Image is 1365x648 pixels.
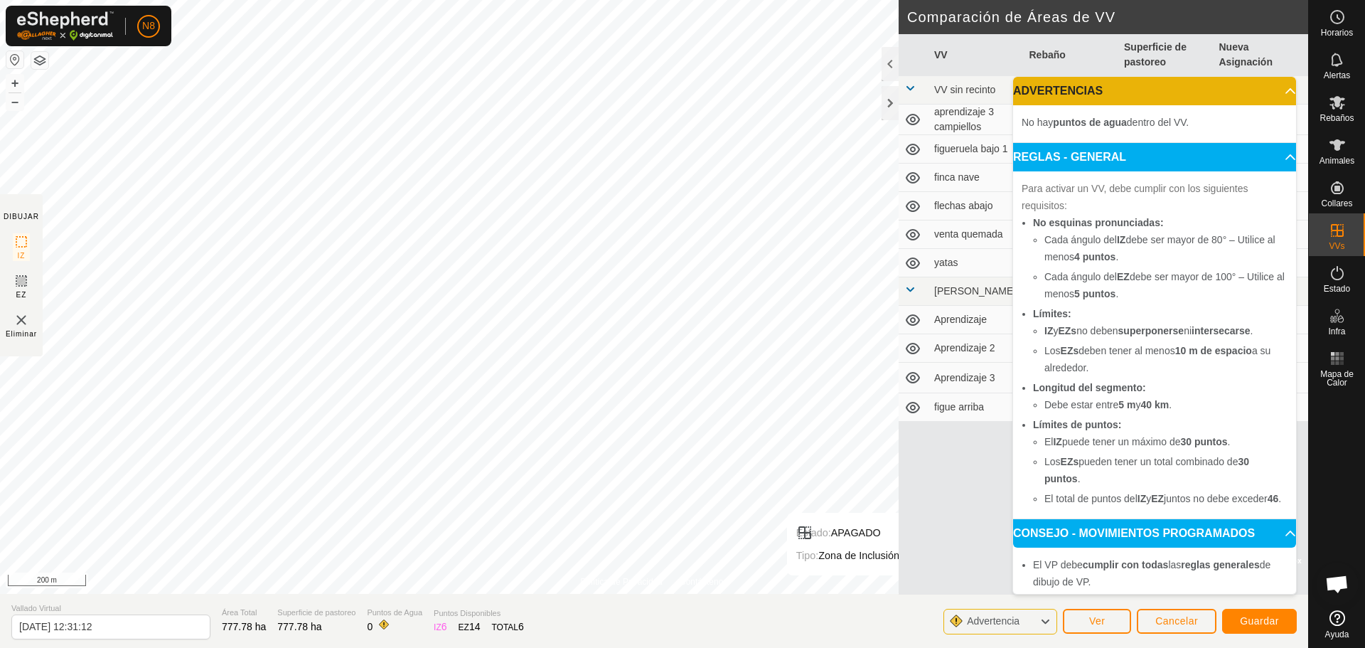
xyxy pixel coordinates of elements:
[1044,453,1288,487] li: Los pueden tener un total combinado de .
[1033,382,1146,393] b: Longitud del segmento:
[1074,251,1115,262] b: 4 puntos
[1044,433,1288,450] li: El puede tener un máximo de .
[1044,268,1288,302] li: Cada ángulo del debe ser mayor de 100° – Utilice al menos .
[1324,71,1350,80] span: Alertas
[1044,325,1053,336] b: IZ
[1044,396,1288,413] li: Debe estar entre y .
[1053,117,1126,128] b: puntos de agua
[1214,34,1309,76] th: Nueva Asignación
[1044,342,1288,376] li: Los deben tener al menos a su alrededor.
[1155,615,1198,627] span: Cancelar
[367,621,373,632] span: 0
[1063,609,1131,634] button: Ver
[31,52,48,69] button: Capas del Mapa
[6,51,23,68] button: Restablecer Mapa
[6,93,23,110] button: –
[434,620,446,634] div: IZ
[581,575,663,588] a: Política de Privacidad
[4,211,39,222] div: DIBUJAR
[928,393,1024,422] td: figue arriba
[1013,85,1103,97] span: ADVERTENCIAS
[1180,436,1227,447] b: 30 puntos
[928,34,1024,76] th: VV
[277,607,355,619] span: Superficie de pastoreo
[928,135,1024,164] td: figueruela bajo 1
[1137,609,1216,634] button: Cancelar
[928,363,1024,393] td: Aprendizaje 3
[1151,493,1164,504] b: EZ
[1033,217,1164,228] b: No esquinas pronunciadas:
[796,524,899,541] div: APAGADO
[1321,28,1353,37] span: Horarios
[1118,399,1135,410] b: 5 m
[928,334,1024,363] td: Aprendizaje 2
[11,602,210,615] span: Vallado Virtual
[1013,171,1296,519] p-accordion-content: REGLAS - GENERAL
[1013,152,1126,163] span: REGLAS - GENERAL
[1058,325,1076,336] b: EZs
[1033,593,1288,610] li: El VP puede colocarse .
[928,105,1024,135] td: aprendizaje 3 campiellos
[18,250,26,261] span: IZ
[1089,615,1106,627] span: Ver
[928,164,1024,192] td: finca nave
[1309,605,1365,644] a: Ayuda
[1061,456,1079,467] b: EZs
[1140,399,1169,410] b: 40 km
[928,221,1024,249] td: venta quemada
[1319,156,1354,165] span: Animales
[928,306,1024,334] td: Aprendizaje
[1117,271,1130,282] b: EZ
[928,192,1024,221] td: flechas abajo
[1033,556,1288,590] li: El VP debe las de dibujo de VP.
[1074,288,1115,299] b: 5 puntos
[1013,105,1296,142] p-accordion-content: ADVERTENCIAS
[17,11,114,41] img: Logo Gallagher
[1268,493,1279,504] b: 46
[796,550,818,561] label: Tipo:
[1137,493,1146,504] b: IZ
[934,84,995,95] span: VV sin recinto
[222,607,266,619] span: Área Total
[1316,563,1359,605] div: Chat abierto
[1324,285,1350,293] span: Estado
[491,620,523,634] div: TOTAL
[1192,325,1251,336] b: intersecarse
[1222,609,1297,634] button: Guardar
[907,9,1308,26] h2: Comparación de Áreas de VV
[1118,325,1184,336] b: superponerse
[6,329,37,339] span: Eliminar
[1321,199,1352,208] span: Collares
[928,249,1024,277] td: yatas
[16,290,27,300] span: EZ
[222,621,266,632] span: 777.78 ha
[1118,34,1214,76] th: Superficie de pastoreo
[1033,308,1071,319] b: Límites:
[1240,615,1279,627] span: Guardar
[1013,77,1296,105] p-accordion-header: ADVERTENCIAS
[518,621,524,632] span: 6
[1061,345,1079,356] b: EZs
[934,285,1016,297] span: [PERSON_NAME]
[1117,234,1125,245] b: IZ
[459,620,481,634] div: EZ
[1024,34,1119,76] th: Rebaño
[796,547,899,564] div: Zona de Inclusión
[1312,370,1361,387] span: Mapa de Calor
[6,75,23,92] button: +
[1033,419,1121,430] b: Límites de puntos:
[1053,436,1061,447] b: IZ
[1044,490,1288,507] li: El total de puntos del y juntos no debe exceder .
[680,575,727,588] a: Contáctenos
[434,607,524,620] span: Puntos Disponibles
[367,607,422,619] span: Puntos de Agua
[441,621,447,632] span: 6
[967,615,1019,627] span: Advertencia
[1175,345,1252,356] b: 10 m de espacio
[469,621,481,632] span: 14
[1325,630,1349,639] span: Ayuda
[1022,183,1248,211] span: Para activar un VV, debe cumplir con los siguientes requisitos:
[1319,114,1354,122] span: Rebaños
[1013,143,1296,171] p-accordion-header: REGLAS - GENERAL
[1013,519,1296,548] p-accordion-header: CONSEJO - MOVIMIENTOS PROGRAMADOS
